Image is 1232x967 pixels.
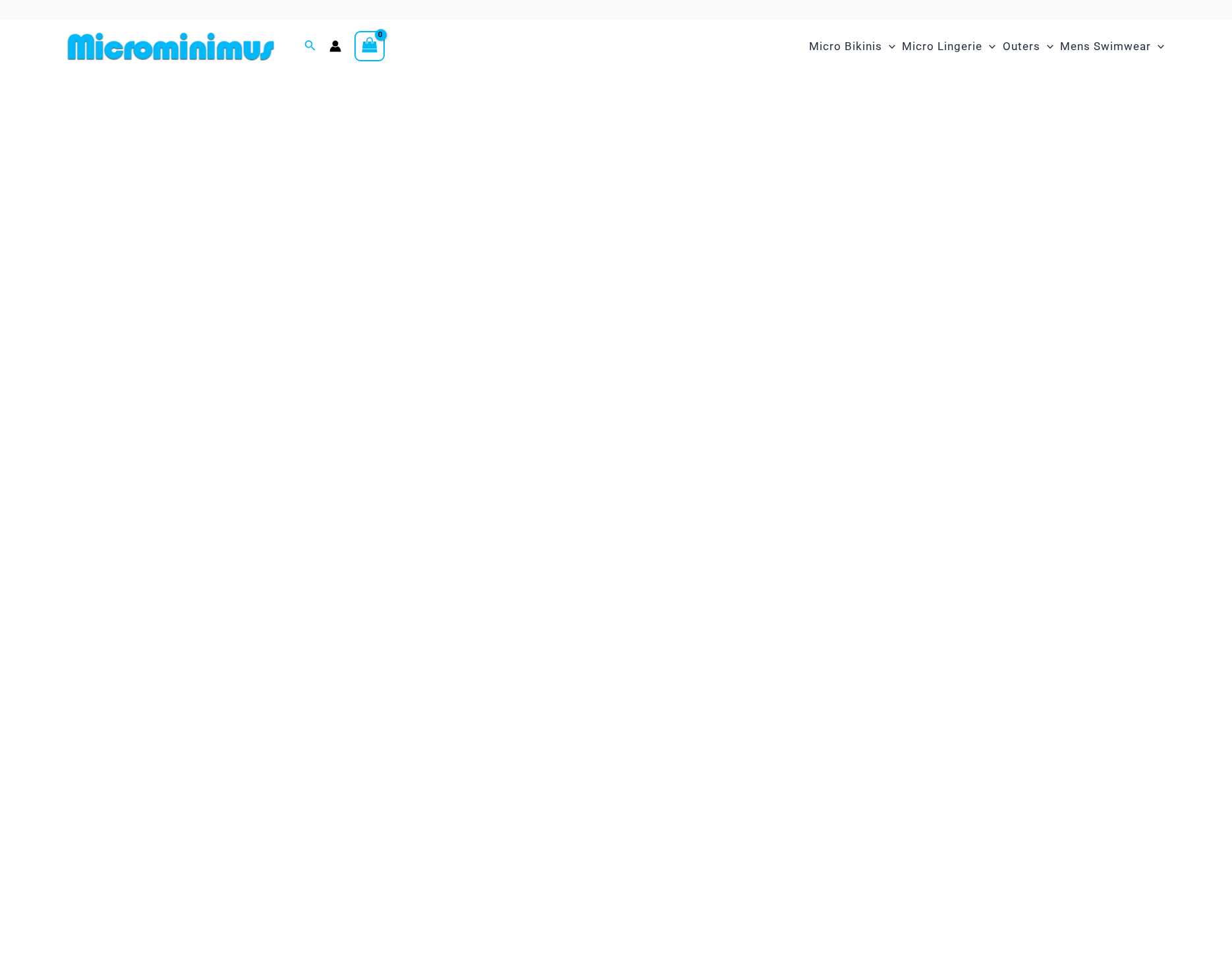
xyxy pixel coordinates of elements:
[354,31,385,61] a: View Shopping Cart, empty
[804,24,1169,69] nav: Site Navigation
[899,26,999,67] a: Micro LingerieMenu ToggleMenu Toggle
[1057,26,1167,67] a: Mens SwimwearMenu ToggleMenu Toggle
[809,30,882,63] span: Micro Bikinis
[882,30,895,63] span: Menu Toggle
[806,26,899,67] a: Micro BikinisMenu ToggleMenu Toggle
[1151,30,1164,63] span: Menu Toggle
[1060,30,1151,63] span: Mens Swimwear
[1040,30,1053,63] span: Menu Toggle
[329,40,341,52] a: Account icon link
[999,26,1057,67] a: OutersMenu ToggleMenu Toggle
[982,30,995,63] span: Menu Toggle
[1003,30,1040,63] span: Outers
[63,32,279,61] img: MM SHOP LOGO FLAT
[304,38,316,55] a: Search icon link
[902,30,982,63] span: Micro Lingerie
